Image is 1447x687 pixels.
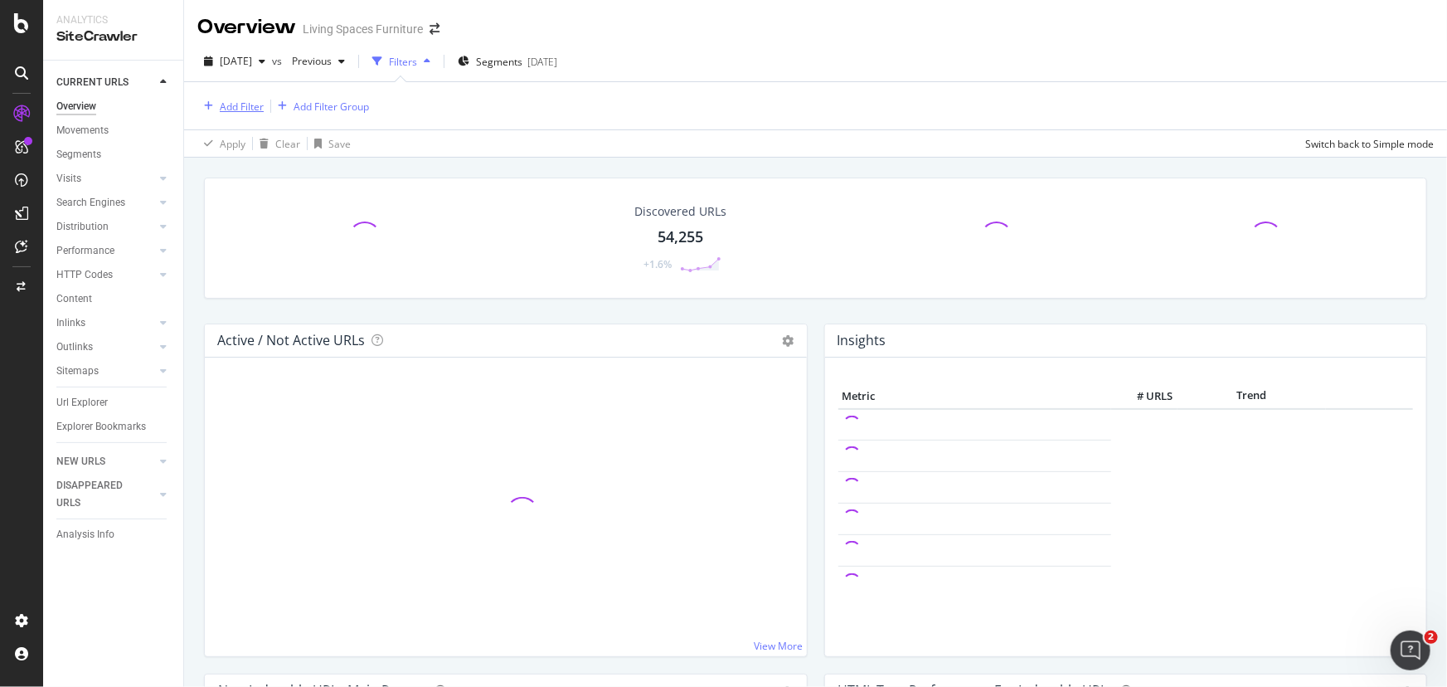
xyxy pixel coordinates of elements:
div: 54,255 [658,227,703,248]
a: NEW URLS [56,453,155,470]
span: Previous [285,54,332,68]
div: Search Engines [56,194,125,212]
button: Add Filter [197,96,264,116]
div: Save [328,137,351,151]
div: Explorer Bookmarks [56,418,146,436]
a: Distribution [56,218,155,236]
div: HTTP Codes [56,266,113,284]
div: [DATE] [527,55,557,69]
a: Outlinks [56,339,155,356]
div: Add Filter Group [294,100,369,114]
button: Add Filter Group [271,96,369,116]
a: Overview [56,98,172,115]
a: HTTP Codes [56,266,155,284]
h4: Active / Not Active URLs [217,329,365,352]
a: Analysis Info [56,526,172,543]
div: Sitemaps [56,363,99,380]
div: Outlinks [56,339,93,356]
iframe: Intercom live chat [1391,631,1430,670]
div: Overview [197,13,296,41]
div: Analysis Info [56,526,114,543]
h4: Insights [838,329,886,352]
button: Clear [253,130,300,157]
span: vs [272,54,285,68]
a: View More [755,639,804,653]
div: Url Explorer [56,394,108,412]
div: +1.6% [643,257,672,271]
div: Segments [56,146,101,163]
div: Filters [389,55,417,69]
button: Segments[DATE] [451,48,564,75]
a: Sitemaps [56,363,155,380]
div: Performance [56,242,114,260]
div: Clear [275,137,300,151]
div: Analytics [56,13,170,27]
button: [DATE] [197,48,272,75]
span: Segments [476,55,522,69]
th: Trend [1178,384,1326,409]
div: Living Spaces Furniture [303,21,423,37]
button: Previous [285,48,352,75]
div: CURRENT URLS [56,74,129,91]
button: Switch back to Simple mode [1299,130,1434,157]
a: Inlinks [56,314,155,332]
div: Inlinks [56,314,85,332]
div: Visits [56,170,81,188]
span: 2025 Sep. 17th [220,54,252,68]
th: Metric [838,384,1111,409]
a: Explorer Bookmarks [56,418,172,436]
th: # URLS [1111,384,1178,409]
div: Movements [56,122,109,139]
div: DISAPPEARED URLS [56,477,140,512]
a: Content [56,290,172,308]
div: Distribution [56,218,109,236]
a: Movements [56,122,172,139]
div: Apply [220,137,245,151]
span: 2 [1425,631,1438,644]
a: Segments [56,146,172,163]
div: Overview [56,98,96,115]
a: CURRENT URLS [56,74,155,91]
div: NEW URLS [56,453,105,470]
button: Filters [366,48,437,75]
a: Search Engines [56,194,155,212]
a: Url Explorer [56,394,172,412]
a: DISAPPEARED URLS [56,477,155,512]
button: Apply [197,130,245,157]
a: Performance [56,242,155,260]
a: Visits [56,170,155,188]
div: Add Filter [220,100,264,114]
i: Options [783,335,794,347]
div: Discovered URLs [634,203,726,220]
div: arrow-right-arrow-left [430,23,439,35]
div: SiteCrawler [56,27,170,46]
div: Content [56,290,92,308]
div: Switch back to Simple mode [1305,137,1434,151]
button: Save [308,130,351,157]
